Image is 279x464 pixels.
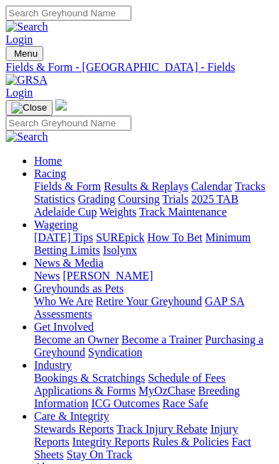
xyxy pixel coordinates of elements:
a: How To Bet [148,231,203,243]
a: Become an Owner [34,333,119,346]
div: Care & Integrity [34,423,273,461]
a: Results & Replays [104,180,188,192]
a: Calendar [191,180,232,192]
a: News [34,270,60,282]
a: Who We Are [34,295,93,307]
div: Get Involved [34,333,273,359]
a: ICG Outcomes [91,397,159,409]
img: Search [6,21,48,33]
a: Care & Integrity [34,410,109,422]
a: Get Involved [34,321,94,333]
a: Race Safe [163,397,208,409]
a: Greyhounds as Pets [34,282,124,294]
a: SUREpick [96,231,144,243]
div: News & Media [34,270,273,282]
a: [DATE] Tips [34,231,93,243]
a: Fact Sheets [34,436,251,460]
img: Search [6,131,48,143]
a: Track Maintenance [139,206,226,218]
a: Rules & Policies [153,436,229,448]
a: Bookings & Scratchings [34,372,145,384]
button: Toggle navigation [6,100,53,116]
a: Schedule of Fees [148,372,225,384]
a: Login [6,87,33,99]
a: Weights [99,206,136,218]
div: Racing [34,180,273,219]
div: Greyhounds as Pets [34,295,273,321]
a: Applications & Forms [34,385,136,397]
a: Home [34,155,62,167]
a: Racing [34,167,66,179]
a: Minimum Betting Limits [34,231,251,256]
button: Toggle navigation [6,46,43,61]
img: GRSA [6,74,48,87]
a: [PERSON_NAME] [62,270,153,282]
a: Purchasing a Greyhound [34,333,263,358]
input: Search [6,6,131,21]
input: Search [6,116,131,131]
a: Track Injury Rebate [116,423,207,435]
a: Login [6,33,33,45]
a: Syndication [88,346,142,358]
a: Stewards Reports [34,423,114,435]
a: Isolynx [103,244,137,256]
a: Wagering [34,219,78,231]
a: Stay On Track [67,448,132,460]
a: Industry [34,359,72,371]
a: Retire Your Greyhound [96,295,202,307]
a: News & Media [34,257,104,269]
a: Breeding Information [34,385,240,409]
span: Menu [14,48,38,59]
a: GAP SA Assessments [34,295,244,320]
div: Wagering [34,231,273,257]
a: Statistics [34,193,75,205]
a: Fields & Form - [GEOGRAPHIC_DATA] - Fields [6,61,273,74]
a: Grading [78,193,115,205]
a: MyOzChase [138,385,195,397]
a: Trials [163,193,189,205]
a: Tracks [235,180,266,192]
a: Become a Trainer [121,333,202,346]
img: Close [11,102,47,114]
img: logo-grsa-white.png [55,99,67,111]
a: Fields & Form [34,180,101,192]
div: Industry [34,372,273,410]
a: Integrity Reports [72,436,150,448]
a: Injury Reports [34,423,239,448]
a: Coursing [118,193,160,205]
a: 2025 TAB Adelaide Cup [34,193,239,218]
